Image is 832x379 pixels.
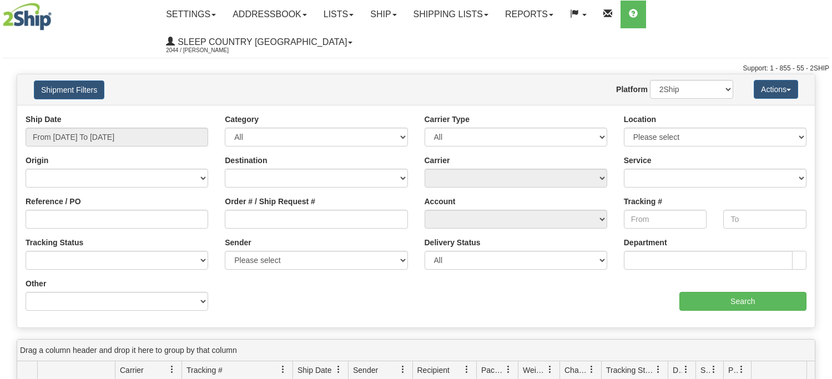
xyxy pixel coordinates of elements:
[34,80,104,99] button: Shipment Filters
[26,278,46,289] label: Other
[186,365,223,376] span: Tracking #
[624,155,652,166] label: Service
[624,114,656,125] label: Location
[297,365,331,376] span: Ship Date
[564,365,588,376] span: Charge
[677,360,695,379] a: Delivery Status filter column settings
[624,196,662,207] label: Tracking #
[523,365,546,376] span: Weight
[700,365,710,376] span: Shipment Issues
[425,237,481,248] label: Delivery Status
[224,1,315,28] a: Addressbook
[3,3,52,31] img: logo2044.jpg
[17,340,815,361] div: grid grouping header
[481,365,505,376] span: Packages
[158,28,361,56] a: Sleep Country [GEOGRAPHIC_DATA] 2044 / [PERSON_NAME]
[624,210,707,229] input: From
[679,292,807,311] input: Search
[26,155,48,166] label: Origin
[175,37,347,47] span: Sleep Country [GEOGRAPHIC_DATA]
[806,133,831,246] iframe: chat widget
[362,1,405,28] a: Ship
[225,155,267,166] label: Destination
[158,1,224,28] a: Settings
[497,1,562,28] a: Reports
[225,114,259,125] label: Category
[425,114,470,125] label: Carrier Type
[541,360,559,379] a: Weight filter column settings
[754,80,798,99] button: Actions
[649,360,668,379] a: Tracking Status filter column settings
[499,360,518,379] a: Packages filter column settings
[417,365,450,376] span: Recipient
[624,237,667,248] label: Department
[405,1,497,28] a: Shipping lists
[329,360,348,379] a: Ship Date filter column settings
[425,196,456,207] label: Account
[616,84,648,95] label: Platform
[582,360,601,379] a: Charge filter column settings
[723,210,806,229] input: To
[274,360,293,379] a: Tracking # filter column settings
[606,365,654,376] span: Tracking Status
[120,365,144,376] span: Carrier
[394,360,412,379] a: Sender filter column settings
[457,360,476,379] a: Recipient filter column settings
[26,237,83,248] label: Tracking Status
[26,196,81,207] label: Reference / PO
[315,1,362,28] a: Lists
[163,360,181,379] a: Carrier filter column settings
[728,365,738,376] span: Pickup Status
[166,45,249,56] span: 2044 / [PERSON_NAME]
[353,365,378,376] span: Sender
[3,64,829,73] div: Support: 1 - 855 - 55 - 2SHIP
[225,237,251,248] label: Sender
[26,114,62,125] label: Ship Date
[732,360,751,379] a: Pickup Status filter column settings
[425,155,450,166] label: Carrier
[225,196,315,207] label: Order # / Ship Request #
[704,360,723,379] a: Shipment Issues filter column settings
[673,365,682,376] span: Delivery Status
